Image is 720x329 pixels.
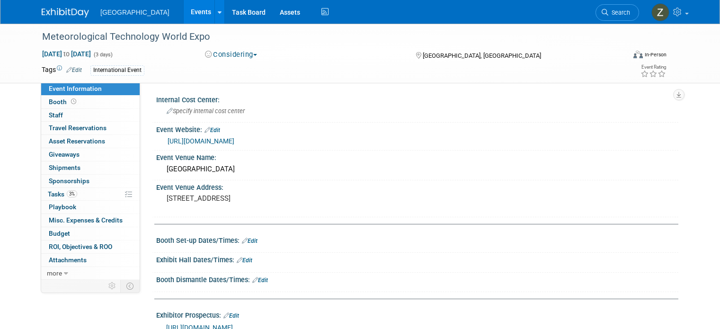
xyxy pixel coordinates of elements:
[156,233,678,246] div: Booth Set-up Dates/Times:
[237,257,252,264] a: Edit
[41,82,140,95] a: Event Information
[39,28,613,45] div: Meteorological Technology World Expo
[41,188,140,201] a: Tasks3%
[49,98,78,106] span: Booth
[90,65,144,75] div: International Event
[41,148,140,161] a: Giveaways
[204,127,220,133] a: Edit
[62,50,71,58] span: to
[41,214,140,227] a: Misc. Expenses & Credits
[49,216,123,224] span: Misc. Expenses & Credits
[223,312,239,319] a: Edit
[104,280,121,292] td: Personalize Event Tab Strip
[423,52,541,59] span: [GEOGRAPHIC_DATA], [GEOGRAPHIC_DATA]
[48,190,77,198] span: Tasks
[49,177,89,185] span: Sponsorships
[41,227,140,240] a: Budget
[49,203,76,211] span: Playbook
[49,230,70,237] span: Budget
[93,52,113,58] span: (3 days)
[121,280,140,292] td: Toggle Event Tabs
[156,151,678,162] div: Event Venue Name:
[252,277,268,284] a: Edit
[41,135,140,148] a: Asset Reservations
[42,8,89,18] img: ExhibitDay
[156,308,678,320] div: Exhibitor Prospectus:
[168,137,234,145] a: [URL][DOMAIN_NAME]
[41,96,140,108] a: Booth
[69,98,78,105] span: Booth not reserved yet
[156,123,678,135] div: Event Website:
[100,9,169,16] span: [GEOGRAPHIC_DATA]
[644,51,667,58] div: In-Person
[608,9,630,16] span: Search
[41,267,140,280] a: more
[49,137,105,145] span: Asset Reservations
[49,256,87,264] span: Attachments
[167,194,364,203] pre: [STREET_ADDRESS]
[156,273,678,285] div: Booth Dismantle Dates/Times:
[163,162,671,177] div: [GEOGRAPHIC_DATA]
[49,151,80,158] span: Giveaways
[41,201,140,213] a: Playbook
[47,269,62,277] span: more
[41,240,140,253] a: ROI, Objectives & ROO
[42,65,82,76] td: Tags
[633,51,643,58] img: Format-Inperson.png
[242,238,258,244] a: Edit
[651,3,669,21] img: Zoe Graham
[41,175,140,187] a: Sponsorships
[574,49,667,63] div: Event Format
[156,93,678,105] div: Internal Cost Center:
[49,111,63,119] span: Staff
[202,50,261,60] button: Considering
[156,253,678,265] div: Exhibit Hall Dates/Times:
[640,65,666,70] div: Event Rating
[49,243,112,250] span: ROI, Objectives & ROO
[67,190,77,197] span: 3%
[167,107,245,115] span: Specify internal cost center
[49,85,102,92] span: Event Information
[41,122,140,134] a: Travel Reservations
[41,109,140,122] a: Staff
[41,161,140,174] a: Shipments
[156,180,678,192] div: Event Venue Address:
[42,50,91,58] span: [DATE] [DATE]
[41,254,140,267] a: Attachments
[596,4,639,21] a: Search
[49,124,107,132] span: Travel Reservations
[49,164,80,171] span: Shipments
[66,67,82,73] a: Edit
